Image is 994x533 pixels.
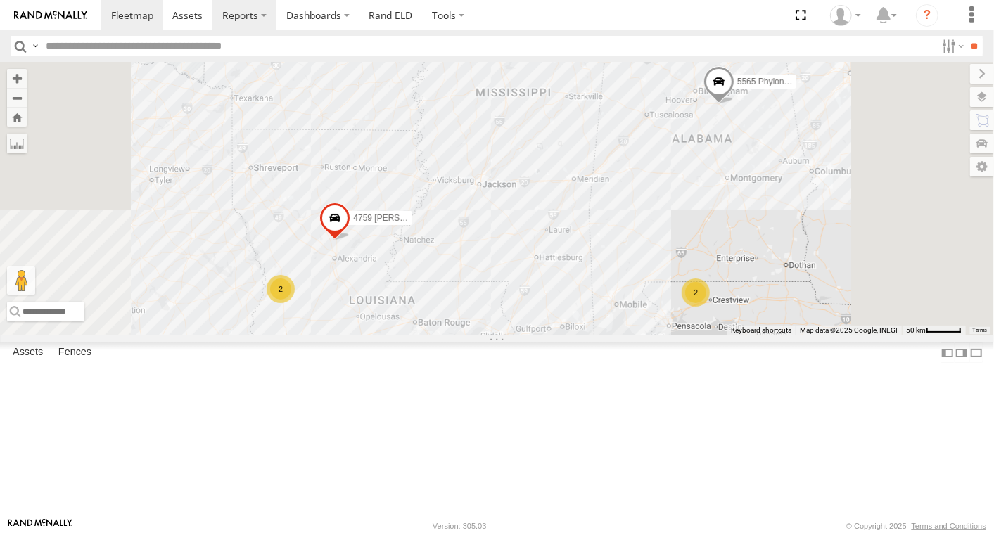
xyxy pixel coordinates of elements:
[906,326,926,334] span: 50 km
[902,326,966,335] button: Map Scale: 50 km per 47 pixels
[955,342,969,363] label: Dock Summary Table to the Right
[916,4,938,27] i: ?
[7,69,27,88] button: Zoom in
[936,36,967,56] label: Search Filter Options
[7,88,27,108] button: Zoom out
[51,343,98,363] label: Fences
[433,522,486,530] div: Version: 305.03
[731,326,791,335] button: Keyboard shortcuts
[267,275,295,303] div: 2
[737,77,855,86] span: 5565 Phylon [PERSON_NAME]
[941,342,955,363] label: Dock Summary Table to the Left
[14,11,87,20] img: rand-logo.svg
[912,522,986,530] a: Terms and Conditions
[30,36,41,56] label: Search Query
[973,327,988,333] a: Terms
[7,134,27,153] label: Measure
[970,157,994,176] label: Map Settings
[846,522,986,530] div: © Copyright 2025 -
[800,326,898,334] span: Map data ©2025 Google, INEGI
[353,213,444,223] span: 4759 [PERSON_NAME]
[825,5,866,26] div: Scott Ambler
[6,343,50,363] label: Assets
[682,278,710,307] div: 2
[7,108,27,127] button: Zoom Home
[969,342,983,363] label: Hide Summary Table
[7,266,35,295] button: Drag Pegman onto the map to open Street View
[8,519,72,533] a: Visit our Website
